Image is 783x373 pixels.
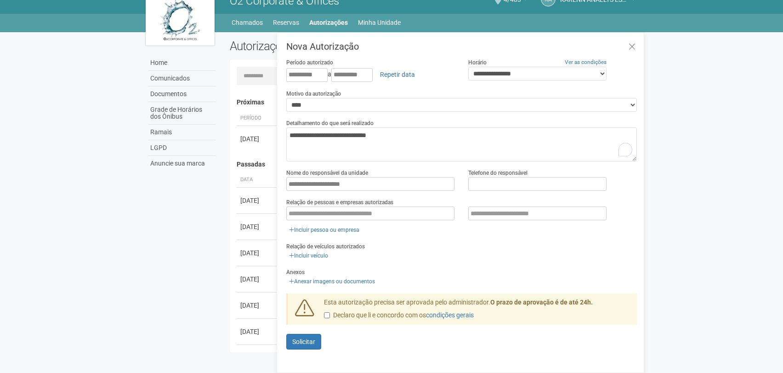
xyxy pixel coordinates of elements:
[237,161,630,168] h4: Passadas
[565,59,607,65] a: Ver as condições
[237,172,278,188] th: Data
[240,134,274,143] div: [DATE]
[286,169,368,177] label: Nome do responsável da unidade
[468,58,487,67] label: Horário
[286,127,637,161] textarea: To enrich screen reader interactions, please activate Accessibility in Grammarly extension settings
[240,222,274,231] div: [DATE]
[273,16,299,29] a: Reservas
[286,334,321,350] button: Solicitar
[426,311,474,319] a: condições gerais
[240,196,274,205] div: [DATE]
[286,242,365,251] label: Relação de veículos autorizados
[317,298,637,325] div: Esta autorização precisa ser aprovada pelo administrador.
[324,311,474,320] label: Declaro que li e concordo com os
[148,71,216,86] a: Comunicados
[358,16,401,29] a: Minha Unidade
[286,90,341,98] label: Motivo da autorização
[237,111,278,126] th: Período
[240,275,274,284] div: [DATE]
[286,276,378,287] a: Anexar imagens ou documentos
[148,140,216,156] a: LGPD
[286,198,393,207] label: Relação de pessoas e empresas autorizadas
[148,102,216,125] a: Grade de Horários dos Ônibus
[286,119,374,127] label: Detalhamento do que será realizado
[468,169,528,177] label: Telefone do responsável
[286,42,637,51] h3: Nova Autorização
[232,16,263,29] a: Chamados
[309,16,348,29] a: Autorizações
[286,225,362,235] a: Incluir pessoa ou empresa
[240,301,274,310] div: [DATE]
[148,156,216,171] a: Anuncie sua marca
[240,327,274,336] div: [DATE]
[490,298,593,306] strong: O prazo de aprovação é de até 24h.
[292,338,315,345] span: Solicitar
[374,67,421,82] a: Repetir data
[148,86,216,102] a: Documentos
[240,248,274,258] div: [DATE]
[286,67,455,82] div: a
[286,58,333,67] label: Período autorizado
[237,99,630,106] h4: Próximas
[324,312,330,318] input: Declaro que li e concordo com oscondições gerais
[148,125,216,140] a: Ramais
[286,268,305,276] label: Anexos
[230,39,426,53] h2: Autorizações
[148,55,216,71] a: Home
[286,251,331,261] a: Incluir veículo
